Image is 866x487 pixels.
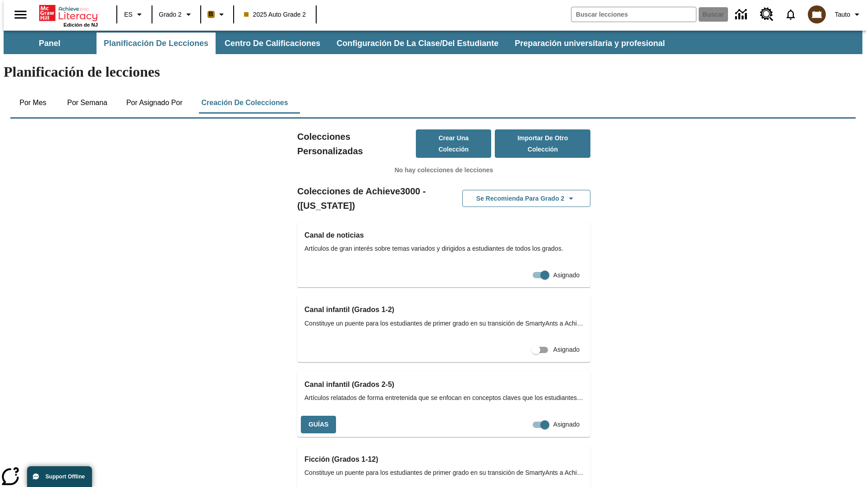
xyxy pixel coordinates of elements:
[301,416,336,433] button: Guías
[4,32,673,54] div: Subbarra de navegación
[297,184,444,213] h2: Colecciones de Achieve3000 - ([US_STATE])
[204,6,230,23] button: Boost El color de la clase es anaranjado claro. Cambiar el color de la clase.
[507,32,672,54] button: Preparación universitaria y profesional
[120,6,149,23] button: Lenguaje: ES, Selecciona un idioma
[124,10,133,19] span: ES
[802,3,831,26] button: Escoja un nuevo avatar
[571,7,696,22] input: Buscar campo
[779,3,802,26] a: Notificaciones
[495,129,590,158] button: Importar de otro Colección
[155,6,198,23] button: Grado: Grado 2, Elige un grado
[553,420,580,429] span: Asignado
[416,129,492,158] button: Crear una colección
[4,64,862,80] h1: Planificación de lecciones
[304,303,583,316] h3: Canal infantil (Grados 1-2)
[304,378,583,391] h3: Canal infantil (Grados 2-5)
[4,31,862,54] div: Subbarra de navegación
[831,6,866,23] button: Perfil/Configuración
[304,393,583,403] span: Artículos relatados de forma entretenida que se enfocan en conceptos claves que los estudiantes a...
[244,10,306,19] span: 2025 Auto Grade 2
[10,92,55,114] button: Por mes
[462,190,590,207] button: Se recomienda para Grado 2
[553,271,580,280] span: Asignado
[39,3,98,28] div: Portada
[39,4,98,22] a: Portada
[27,466,92,487] button: Support Offline
[304,244,583,253] span: Artículos de gran interés sobre temas variados y dirigidos a estudiantes de todos los grados.
[297,129,416,158] h2: Colecciones Personalizadas
[60,92,115,114] button: Por semana
[64,22,98,28] span: Edición de NJ
[217,32,327,54] button: Centro de calificaciones
[97,32,216,54] button: Planificación de lecciones
[553,345,580,354] span: Asignado
[304,319,583,328] span: Constituye un puente para los estudiantes de primer grado en su transición de SmartyAnts a Achiev...
[304,229,583,242] h3: Canal de noticias
[297,165,590,175] p: No hay colecciones de lecciones
[7,1,34,28] button: Abrir el menú lateral
[46,473,85,480] span: Support Offline
[5,32,95,54] button: Panel
[304,453,583,466] h3: Ficción (Grados 1-12)
[329,32,506,54] button: Configuración de la clase/del estudiante
[730,2,755,27] a: Centro de información
[119,92,190,114] button: Por asignado por
[755,2,779,27] a: Centro de recursos, Se abrirá en una pestaña nueva.
[835,10,850,19] span: Tauto
[304,468,583,478] span: Constituye un puente para los estudiantes de primer grado en su transición de SmartyAnts a Achiev...
[808,5,826,23] img: avatar image
[194,92,295,114] button: Creación de colecciones
[159,10,182,19] span: Grado 2
[209,9,213,20] span: B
